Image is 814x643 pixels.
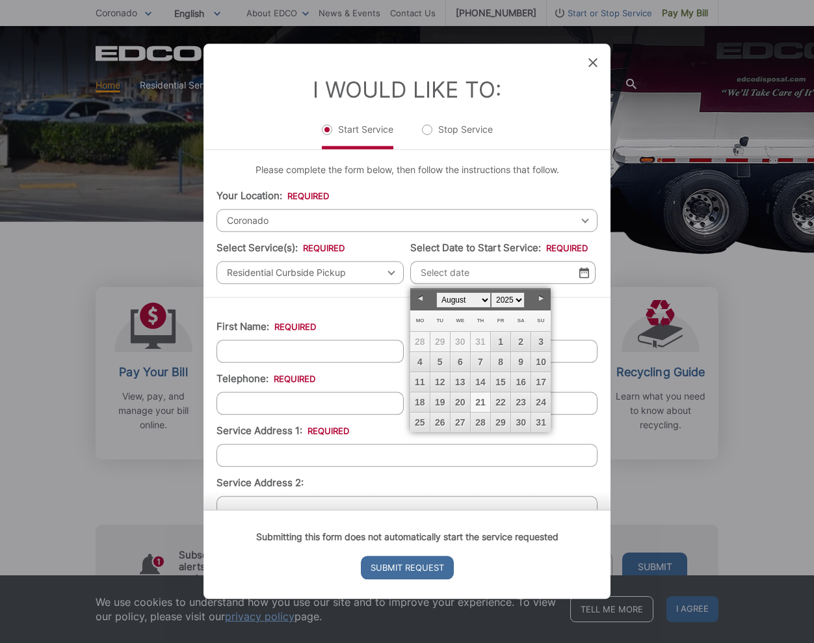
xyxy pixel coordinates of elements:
[313,76,501,103] label: I Would Like To:
[491,352,510,372] a: 8
[436,292,491,308] select: Select month
[531,392,551,412] a: 24
[361,556,454,580] input: Submit Request
[410,242,588,254] label: Select Date to Start Service:
[451,413,470,432] a: 27
[511,352,531,372] a: 9
[531,372,551,392] a: 17
[537,318,544,323] span: Sunday
[422,123,493,149] label: Stop Service
[518,318,525,323] span: Saturday
[436,318,443,323] span: Tuesday
[217,163,597,177] p: Please complete the form below, then follow the instructions that follow.
[531,332,551,351] a: 3
[451,332,470,351] span: 30
[410,289,430,308] a: Prev
[477,318,484,323] span: Thursday
[497,318,505,323] span: Friday
[491,292,525,308] select: Select year
[217,477,304,489] label: Service Address 2:
[430,372,450,392] a: 12
[217,373,315,385] label: Telephone:
[217,261,404,284] span: Residential Curbside Pickup
[322,123,393,149] label: Start Service
[511,372,531,392] a: 16
[217,242,345,254] label: Select Service(s):
[430,332,450,351] span: 29
[491,332,510,351] a: 1
[471,372,490,392] a: 14
[491,413,510,432] a: 29
[430,413,450,432] a: 26
[451,392,470,412] a: 20
[217,425,349,437] label: Service Address 1:
[531,413,551,432] a: 31
[410,332,430,351] span: 28
[410,261,596,284] input: Select date
[410,372,430,392] a: 11
[471,332,490,351] span: 31
[511,392,531,412] a: 23
[579,267,589,278] img: Select date
[430,352,450,372] a: 5
[451,352,470,372] a: 6
[217,209,597,232] span: Coronado
[451,372,470,392] a: 13
[217,190,329,202] label: Your Location:
[256,532,558,543] strong: Submitting this form does not automatically start the service requested
[217,321,316,333] label: First Name:
[491,372,510,392] a: 15
[471,352,490,372] a: 7
[456,318,464,323] span: Wednesday
[531,352,551,372] a: 10
[471,413,490,432] a: 28
[410,413,430,432] a: 25
[416,318,425,323] span: Monday
[471,392,490,412] a: 21
[410,392,430,412] a: 18
[491,392,510,412] a: 22
[511,413,531,432] a: 30
[430,392,450,412] a: 19
[511,332,531,351] a: 2
[410,352,430,372] a: 4
[531,289,551,308] a: Next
